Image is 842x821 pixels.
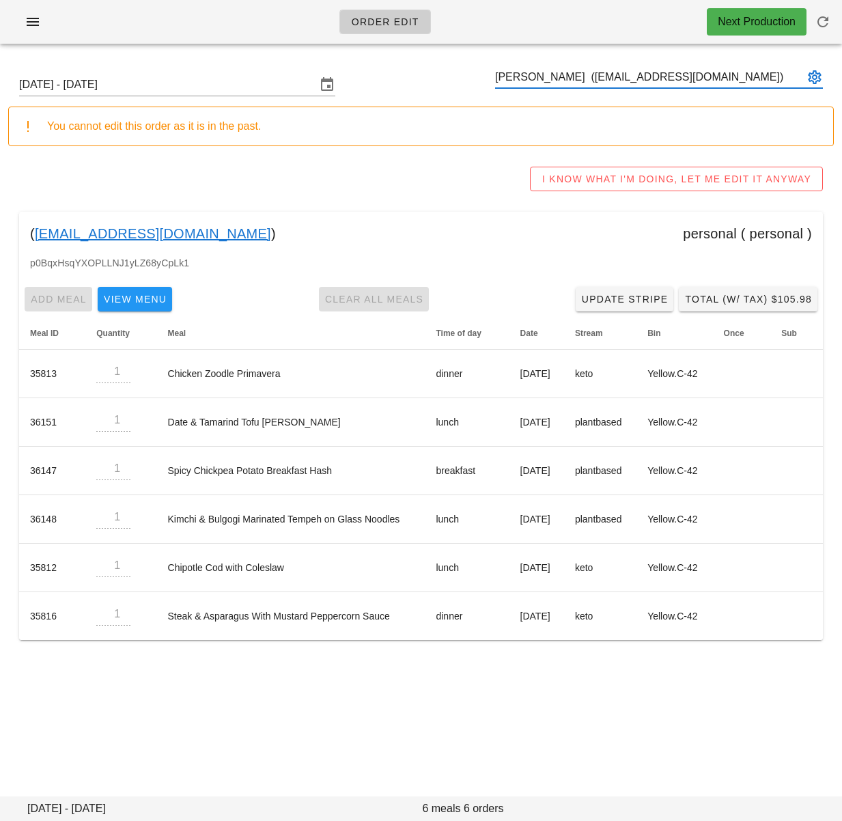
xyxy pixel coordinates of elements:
input: Search by email or name [495,66,804,88]
td: plantbased [564,447,636,495]
td: Yellow.C-42 [636,350,712,398]
th: Date: Not sorted. Activate to sort ascending. [509,317,564,350]
td: Chipotle Cod with Coleslaw [157,544,425,592]
th: Once: Not sorted. Activate to sort ascending. [713,317,771,350]
th: Time of day: Not sorted. Activate to sort ascending. [425,317,509,350]
th: Meal ID: Not sorted. Activate to sort ascending. [19,317,85,350]
td: plantbased [564,398,636,447]
td: Yellow.C-42 [636,447,712,495]
span: Stream [575,329,603,338]
td: 35813 [19,350,85,398]
td: plantbased [564,495,636,544]
td: keto [564,544,636,592]
span: Meal [168,329,186,338]
td: [DATE] [509,495,564,544]
span: Meal ID [30,329,59,338]
td: 36147 [19,447,85,495]
td: breakfast [425,447,509,495]
span: Order Edit [351,16,419,27]
td: 35816 [19,592,85,640]
td: [DATE] [509,544,564,592]
span: Time of day [436,329,481,338]
td: keto [564,592,636,640]
a: Order Edit [339,10,431,34]
td: [DATE] [509,447,564,495]
td: [DATE] [509,398,564,447]
td: Spicy Chickpea Potato Breakfast Hash [157,447,425,495]
th: Meal: Not sorted. Activate to sort ascending. [157,317,425,350]
td: dinner [425,350,509,398]
button: I KNOW WHAT I'M DOING, LET ME EDIT IT ANYWAY [530,167,823,191]
th: Stream: Not sorted. Activate to sort ascending. [564,317,636,350]
td: Kimchi & Bulgogi Marinated Tempeh on Glass Noodles [157,495,425,544]
a: [EMAIL_ADDRESS][DOMAIN_NAME] [35,223,271,245]
span: View Menu [103,294,167,305]
button: Total (w/ Tax) $105.98 [679,287,817,311]
td: Chicken Zoodle Primavera [157,350,425,398]
button: View Menu [98,287,172,311]
span: I KNOW WHAT I'M DOING, LET ME EDIT IT ANYWAY [542,173,811,184]
td: [DATE] [509,350,564,398]
span: Bin [647,329,660,338]
span: Total (w/ Tax) $105.98 [684,294,812,305]
td: dinner [425,592,509,640]
td: Steak & Asparagus With Mustard Peppercorn Sauce [157,592,425,640]
span: Update Stripe [581,294,669,305]
td: Yellow.C-42 [636,495,712,544]
td: Yellow.C-42 [636,592,712,640]
td: 35812 [19,544,85,592]
div: Next Production [718,14,796,30]
span: Date [520,329,538,338]
button: appended action [806,69,823,85]
th: Sub: Not sorted. Activate to sort ascending. [770,317,823,350]
div: ( ) personal ( personal ) [19,212,823,255]
th: Bin: Not sorted. Activate to sort ascending. [636,317,712,350]
span: You cannot edit this order as it is in the past. [47,120,261,132]
td: keto [564,350,636,398]
span: Sub [781,329,797,338]
td: [DATE] [509,592,564,640]
span: Quantity [96,329,130,338]
td: 36148 [19,495,85,544]
th: Quantity: Not sorted. Activate to sort ascending. [85,317,156,350]
td: lunch [425,398,509,447]
td: lunch [425,495,509,544]
div: p0BqxHsqYXOPLLNJ1yLZ68yCpLk1 [19,255,823,281]
td: 36151 [19,398,85,447]
a: Update Stripe [576,287,674,311]
td: Date & Tamarind Tofu [PERSON_NAME] [157,398,425,447]
td: lunch [425,544,509,592]
td: Yellow.C-42 [636,544,712,592]
span: Once [724,329,744,338]
td: Yellow.C-42 [636,398,712,447]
